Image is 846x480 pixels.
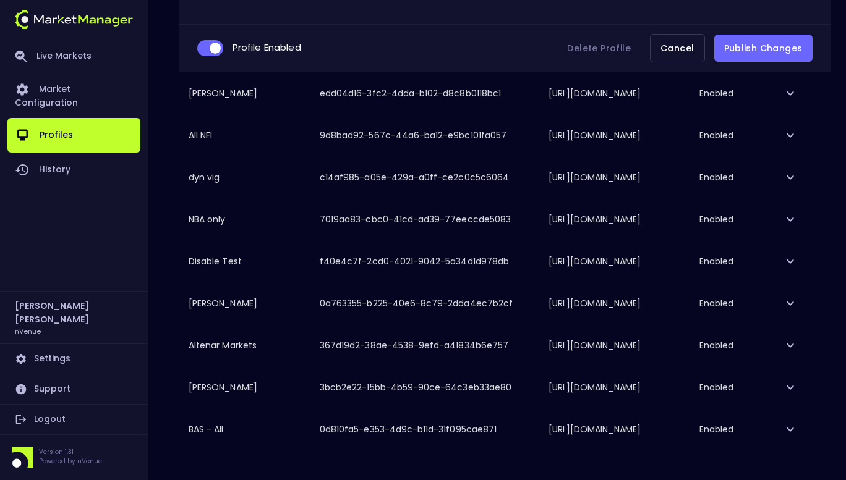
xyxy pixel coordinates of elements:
[780,167,801,188] button: expand row
[699,255,733,267] span: Enabled
[15,299,133,326] h2: [PERSON_NAME] [PERSON_NAME]
[699,171,733,183] span: Enabled
[699,87,733,99] span: Enabled
[650,34,704,63] button: Cancel
[310,115,539,156] td: 9d8bad92-567c-44a6-ba12-e9bc101fa057
[557,35,641,62] button: Delete Profile
[539,199,690,240] td: [URL][DOMAIN_NAME]
[7,344,140,374] a: Settings
[310,409,539,450] td: 0d810fa5-e353-4d9c-b11d-31f095cae871
[7,153,140,187] a: History
[699,423,733,436] span: Enabled
[539,73,690,114] td: [URL][DOMAIN_NAME]
[179,325,310,366] th: Altenar Markets
[714,35,813,62] button: Publish Changes
[310,325,539,366] td: 367d19d2-38ae-4538-9efd-a41834b6e757
[310,367,539,408] td: 3bcb2e22-15bb-4b59-90ce-64c3eb33ae80
[699,297,733,309] span: Enabled
[310,199,539,240] td: 7019aa83-cbc0-41cd-ad39-77eeccde5083
[780,293,801,314] button: expand row
[15,326,41,335] h3: nVenue
[780,419,801,440] button: expand row
[780,377,801,398] button: expand row
[780,83,801,104] button: expand row
[7,40,140,72] a: Live Markets
[539,367,690,408] td: [URL][DOMAIN_NAME]
[7,447,140,468] div: Version 1.31Powered by nVenue
[7,118,140,153] a: Profiles
[179,283,310,324] th: [PERSON_NAME]
[539,283,690,324] td: [URL][DOMAIN_NAME]
[539,325,690,366] td: [URL][DOMAIN_NAME]
[310,241,539,282] td: f40e4c7f-2cd0-4021-9042-5a34d1d978db
[780,251,801,272] button: expand row
[15,10,133,29] img: logo
[179,157,310,198] th: dyn vig
[699,129,733,141] span: Enabled
[699,381,733,394] span: Enabled
[539,409,690,450] td: [URL][DOMAIN_NAME]
[233,41,301,54] span: Profile Enabled
[539,115,690,156] td: [URL][DOMAIN_NAME]
[310,73,539,114] td: edd04d16-3fc2-4dda-b102-d8c8b0118bc1
[780,125,801,146] button: expand row
[39,457,102,466] p: Powered by nVenue
[780,209,801,230] button: expand row
[699,339,733,352] span: Enabled
[7,374,140,404] a: Support
[310,157,539,198] td: c14af985-a05e-429a-a0ff-ce2c0c5c6064
[39,447,102,457] p: Version 1.31
[310,283,539,324] td: 0a763355-b225-40e6-8c79-2dda4ec7b2cf
[699,213,733,225] span: Enabled
[179,199,310,240] th: NBA only
[179,115,310,156] th: All NFL
[780,335,801,356] button: expand row
[179,73,310,114] th: [PERSON_NAME]
[7,72,140,118] a: Market Configuration
[179,409,310,450] th: BAS - All
[539,241,690,282] td: [URL][DOMAIN_NAME]
[539,157,690,198] td: [URL][DOMAIN_NAME]
[7,405,140,434] a: Logout
[179,241,310,282] th: Disable Test
[179,367,310,408] th: [PERSON_NAME]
